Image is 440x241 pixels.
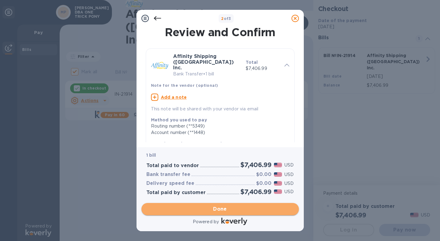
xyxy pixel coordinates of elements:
button: Done [141,203,299,215]
img: USD [274,181,282,186]
img: USD [274,163,282,167]
p: USD [284,189,294,195]
b: Total [246,60,258,65]
b: How the vendor wants to receive [151,141,227,146]
div: Routing number (**5349) [151,123,284,129]
h3: $0.00 [256,172,272,178]
p: $7,406.99 [246,65,279,72]
b: Note for the vendor (optional) [151,83,218,88]
h3: $0.00 [256,181,272,186]
p: Bank Transfer • 1 bill [173,71,241,77]
span: Done [213,205,227,213]
div: Affinity Shipping ([GEOGRAPHIC_DATA]) Inc.Bank Transfer•1 billTotal$7,406.99Note for the vendor (... [151,54,289,112]
b: of 3 [221,16,231,21]
p: This note will be shared with your vendor via email [151,106,289,112]
h3: Total paid to vendor [146,163,199,169]
h3: Bank transfer fee [146,172,190,178]
h2: $7,406.99 [240,161,271,169]
span: 2 [221,16,224,21]
p: USD [284,171,294,178]
u: Add a note [161,95,187,100]
b: 1 bill [146,153,156,158]
img: Logo [221,218,247,225]
h2: $7,406.99 [240,188,271,196]
h3: Delivery speed fee [146,181,194,186]
p: USD [284,162,294,168]
b: Affinity Shipping ([GEOGRAPHIC_DATA]) Inc. [173,53,234,71]
h3: Total paid by customer [146,190,206,196]
b: Method you used to pay [151,117,207,122]
img: USD [274,189,282,194]
p: USD [284,180,294,187]
img: USD [274,172,282,177]
p: Powered by [193,219,219,225]
div: Account number (**1448) [151,129,284,136]
h1: Review and Confirm [145,26,296,39]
